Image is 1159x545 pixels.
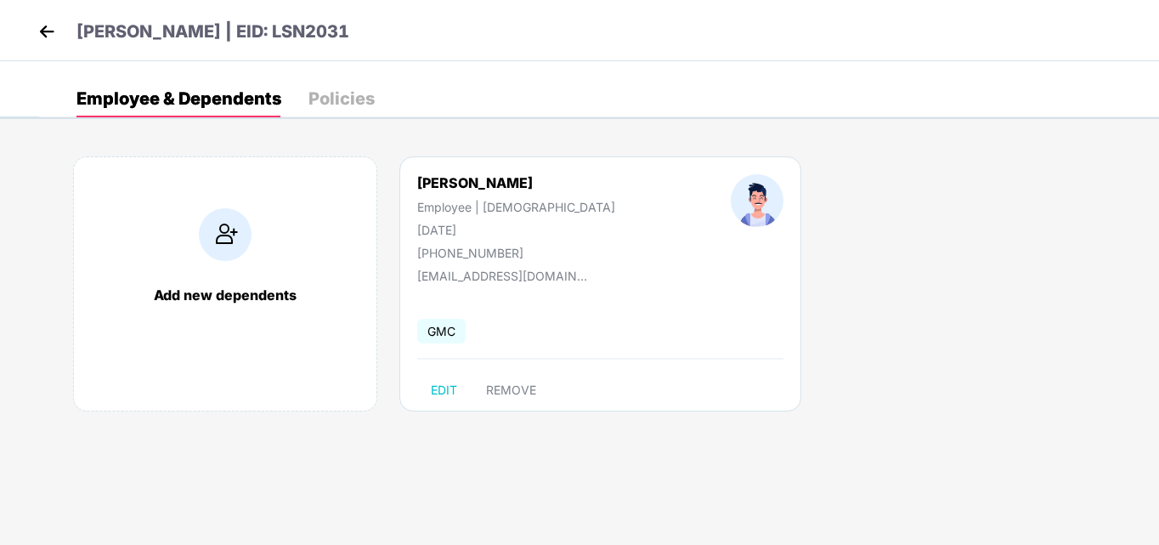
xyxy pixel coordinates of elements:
div: Employee | [DEMOGRAPHIC_DATA] [417,200,615,214]
span: GMC [417,319,466,343]
img: addIcon [199,208,252,261]
button: REMOVE [472,377,550,404]
div: Employee & Dependents [76,90,281,107]
div: Add new dependents [91,287,359,304]
p: [PERSON_NAME] | EID: LSN2031 [76,19,349,45]
span: EDIT [431,383,457,397]
button: EDIT [417,377,471,404]
div: [DATE] [417,223,615,237]
div: [EMAIL_ADDRESS][DOMAIN_NAME] [417,269,587,283]
img: profileImage [731,174,783,227]
div: [PHONE_NUMBER] [417,246,615,260]
div: Policies [308,90,375,107]
span: REMOVE [486,383,536,397]
div: [PERSON_NAME] [417,174,615,191]
img: back [34,19,59,44]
